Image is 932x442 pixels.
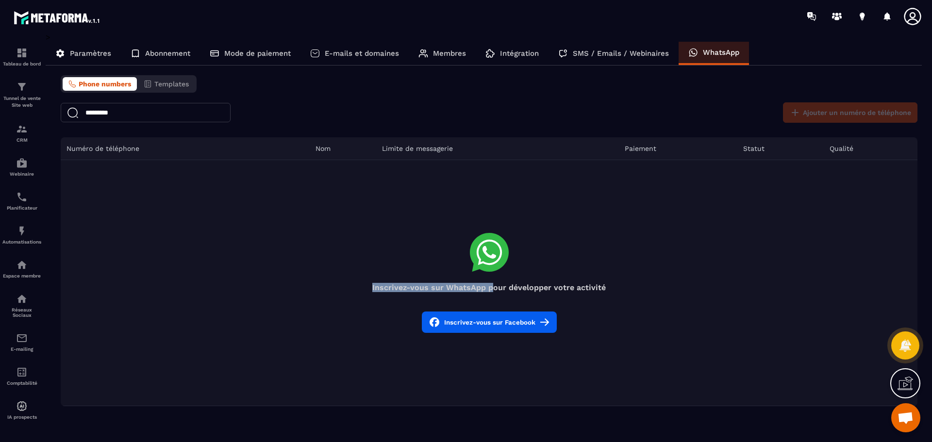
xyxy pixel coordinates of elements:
[79,80,131,88] span: Phone numbers
[145,49,190,58] p: Abonnement
[2,184,41,218] a: schedulerschedulerPlanificateur
[824,137,917,160] th: Qualité
[737,137,823,160] th: Statut
[2,359,41,393] a: accountantaccountantComptabilité
[2,239,41,245] p: Automatisations
[2,205,41,211] p: Planificateur
[325,49,399,58] p: E-mails et domaines
[703,48,739,57] p: WhatsApp
[61,137,310,160] th: Numéro de téléphone
[2,218,41,252] a: automationsautomationsAutomatisations
[2,171,41,177] p: Webinaire
[16,332,28,344] img: email
[16,191,28,203] img: scheduler
[16,81,28,93] img: formation
[224,49,291,58] p: Mode de paiement
[16,293,28,305] img: social-network
[16,225,28,237] img: automations
[63,77,137,91] button: Phone numbers
[14,9,101,26] img: logo
[2,40,41,74] a: formationformationTableau de bord
[500,49,539,58] p: Intégration
[2,150,41,184] a: automationsautomationsWebinaire
[16,259,28,271] img: automations
[70,49,111,58] p: Paramètres
[16,47,28,59] img: formation
[2,137,41,143] p: CRM
[2,95,41,109] p: Tunnel de vente Site web
[16,157,28,169] img: automations
[16,400,28,412] img: automations
[2,380,41,386] p: Comptabilité
[138,77,195,91] button: Templates
[2,325,41,359] a: emailemailE-mailing
[2,286,41,325] a: social-networksocial-networkRéseaux Sociaux
[2,414,41,420] p: IA prospects
[2,273,41,278] p: Espace membre
[16,366,28,378] img: accountant
[2,116,41,150] a: formationformationCRM
[61,283,917,292] h4: Inscrivez-vous sur WhatsApp pour développer votre activité
[2,74,41,116] a: formationformationTunnel de vente Site web
[2,307,41,318] p: Réseaux Sociaux
[154,80,189,88] span: Templates
[422,311,557,333] button: Inscrivez-vous sur Facebook
[2,346,41,352] p: E-mailing
[891,403,920,432] div: Ouvrir le chat
[310,137,376,160] th: Nom
[573,49,669,58] p: SMS / Emails / Webinaires
[433,49,466,58] p: Membres
[46,33,922,406] div: >
[376,137,619,160] th: Limite de messagerie
[619,137,737,160] th: Paiement
[16,123,28,135] img: formation
[2,61,41,66] p: Tableau de bord
[2,252,41,286] a: automationsautomationsEspace membre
